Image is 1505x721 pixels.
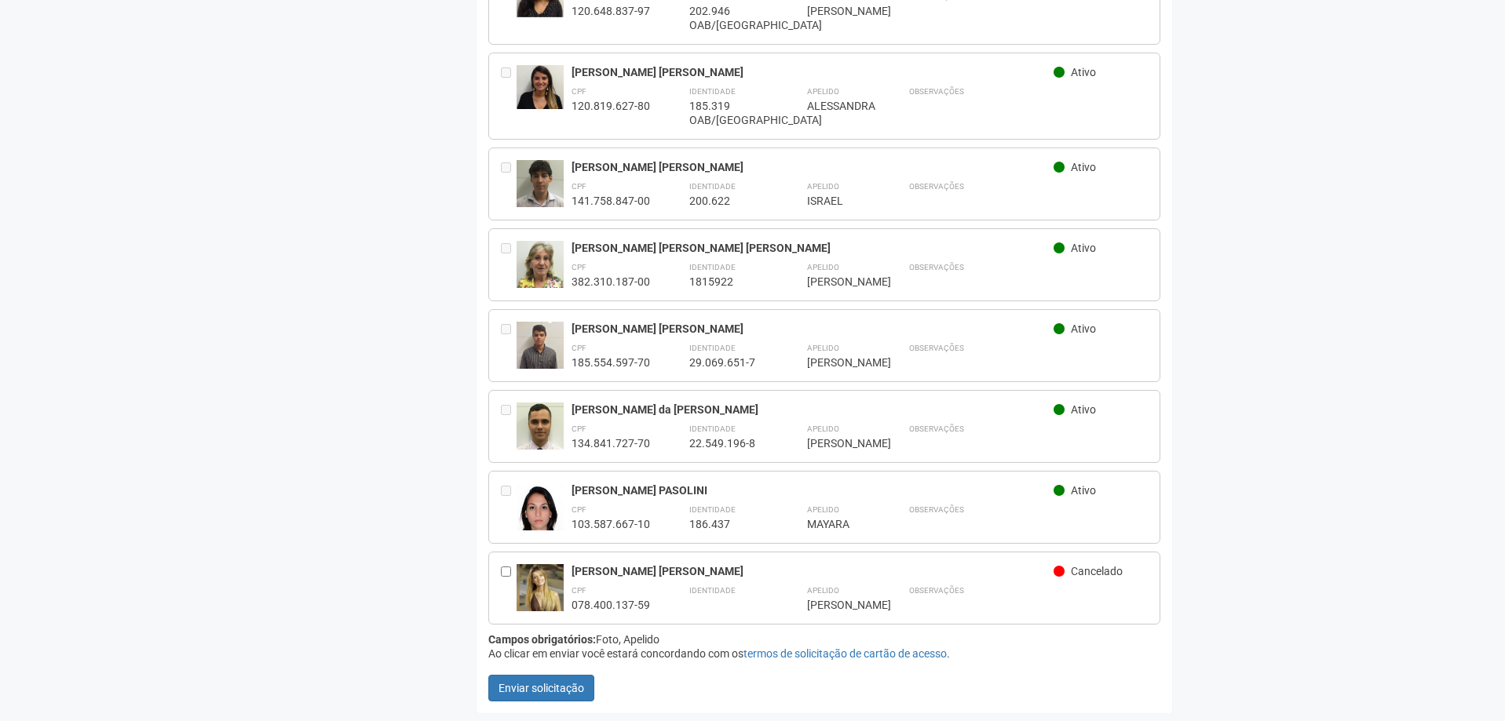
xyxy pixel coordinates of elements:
[909,586,964,595] strong: Observações
[572,322,1054,336] div: [PERSON_NAME] [PERSON_NAME]
[1071,403,1096,416] span: Ativo
[572,87,586,96] strong: CPF
[488,632,1161,646] div: Foto, Apelido
[572,564,1054,578] div: [PERSON_NAME] [PERSON_NAME]
[517,402,564,465] img: user.jpg
[689,99,768,127] div: 185.319 OAB/[GEOGRAPHIC_DATA]
[689,194,768,208] div: 200.622
[689,355,768,370] div: 29.069.651-7
[572,65,1054,79] div: [PERSON_NAME] [PERSON_NAME]
[807,344,839,352] strong: Apelido
[689,263,736,271] strong: Identidade
[909,182,964,191] strong: Observações
[572,505,586,514] strong: CPF
[807,87,839,96] strong: Apelido
[572,344,586,352] strong: CPF
[517,564,564,611] img: user.jpg
[572,586,586,595] strong: CPF
[909,87,964,96] strong: Observações
[807,586,839,595] strong: Apelido
[807,182,839,191] strong: Apelido
[1071,242,1096,254] span: Ativo
[572,402,1054,417] div: [PERSON_NAME] da [PERSON_NAME]
[517,483,564,547] img: user.jpg
[807,194,870,208] div: ISRAEL
[689,517,768,531] div: 186.437
[807,517,870,531] div: MAYARA
[689,436,768,450] div: 22.549.196-8
[807,275,870,289] div: [PERSON_NAME]
[1071,484,1096,497] span: Ativo
[501,65,517,127] div: Entre em contato com a Aministração para solicitar o cancelamento ou 2a via
[501,241,517,289] div: Entre em contato com a Aministração para solicitar o cancelamento ou 2a via
[572,99,650,113] div: 120.819.627-80
[689,182,736,191] strong: Identidade
[1071,322,1096,335] span: Ativo
[807,436,870,450] div: [PERSON_NAME]
[572,436,650,450] div: 134.841.727-70
[517,160,564,220] img: user.jpg
[572,598,650,612] div: 078.400.137-59
[501,483,517,531] div: Entre em contato com a Aministração para solicitar o cancelamento ou 2a via
[501,160,517,208] div: Entre em contato com a Aministração para solicitar o cancelamento ou 2a via
[689,275,768,289] div: 1815922
[1071,66,1096,78] span: Ativo
[572,517,650,531] div: 103.587.667-10
[807,263,839,271] strong: Apelido
[572,263,586,271] strong: CPF
[517,65,564,109] img: user.jpg
[572,424,586,433] strong: CPF
[1071,161,1096,173] span: Ativo
[517,322,564,369] img: user.jpg
[807,505,839,514] strong: Apelido
[743,647,947,660] a: termos de solicitação de cartão de acesso
[572,4,650,18] div: 120.648.837-97
[572,182,586,191] strong: CPF
[572,241,1054,255] div: [PERSON_NAME] [PERSON_NAME] [PERSON_NAME]
[689,344,736,352] strong: Identidade
[807,355,870,370] div: [PERSON_NAME]
[501,322,517,370] div: Entre em contato com a Aministração para solicitar o cancelamento ou 2a via
[517,241,564,304] img: user.jpg
[572,483,1054,497] div: [PERSON_NAME] PASOLINI
[488,633,596,646] strong: Campos obrigatórios:
[807,424,839,433] strong: Apelido
[807,4,870,18] div: [PERSON_NAME]
[909,263,964,271] strong: Observações
[1071,565,1123,577] span: Cancelado
[689,424,736,433] strong: Identidade
[689,505,736,514] strong: Identidade
[488,675,594,701] button: Enviar solicitação
[689,87,736,96] strong: Identidade
[572,275,650,289] div: 382.310.187-00
[501,402,517,450] div: Entre em contato com a Aministração para solicitar o cancelamento ou 2a via
[807,598,870,612] div: [PERSON_NAME]
[909,344,964,352] strong: Observações
[689,586,736,595] strong: Identidade
[909,505,964,514] strong: Observações
[807,99,870,113] div: ALESSANDRA
[572,160,1054,174] div: [PERSON_NAME] [PERSON_NAME]
[909,424,964,433] strong: Observações
[572,355,650,370] div: 185.554.597-70
[689,4,768,32] div: 202.946 OAB/[GEOGRAPHIC_DATA]
[488,646,1161,661] div: Ao clicar em enviar você estará concordando com os .
[572,194,650,208] div: 141.758.847-00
